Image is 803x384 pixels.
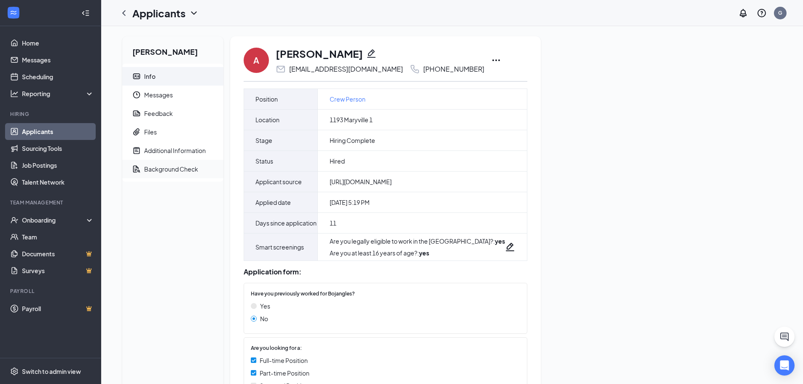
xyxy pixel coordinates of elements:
[253,54,259,66] div: A
[778,9,782,16] div: G
[132,72,141,81] svg: ContactCard
[22,228,94,245] a: Team
[419,249,429,257] strong: yes
[10,89,19,98] svg: Analysis
[122,104,223,123] a: ReportFeedback
[22,216,87,224] div: Onboarding
[132,165,141,173] svg: DocumentSearch
[10,216,19,224] svg: UserCheck
[244,268,527,276] div: Application form:
[132,91,141,99] svg: Clock
[132,146,141,155] svg: NoteActive
[255,197,291,207] span: Applied date
[423,65,484,73] div: [PHONE_NUMBER]
[255,94,278,104] span: Position
[132,109,141,118] svg: Report
[276,46,363,61] h1: [PERSON_NAME]
[255,218,317,228] span: Days since application
[122,67,223,86] a: ContactCardInfo
[122,123,223,141] a: PaperclipFiles
[22,262,94,279] a: SurveysCrown
[22,140,94,157] a: Sourcing Tools
[22,245,94,262] a: DocumentsCrown
[276,64,286,74] svg: Email
[330,94,365,104] a: Crew Person
[330,237,505,245] div: Are you legally eligible to work in the [GEOGRAPHIC_DATA]? :
[144,86,217,104] span: Messages
[22,157,94,174] a: Job Postings
[505,242,515,252] svg: Pencil
[132,128,141,136] svg: Paperclip
[255,156,273,166] span: Status
[255,242,304,252] span: Smart screenings
[9,8,18,17] svg: WorkstreamLogo
[260,314,268,323] span: No
[330,249,505,257] div: Are you at least 16 years of age? :
[255,177,302,187] span: Applicant source
[774,355,795,376] div: Open Intercom Messenger
[122,160,223,178] a: DocumentSearchBackground Check
[495,237,505,245] strong: yes
[144,146,206,155] div: Additional Information
[22,89,94,98] div: Reporting
[144,72,156,81] div: Info
[251,344,302,352] span: Are you looking for a:
[330,115,373,124] span: 1193 Maryville 1
[260,368,309,378] span: Part-time Position
[260,356,308,365] span: Full-time Position
[10,367,19,376] svg: Settings
[122,141,223,160] a: NoteActiveAdditional Information
[22,174,94,191] a: Talent Network
[251,290,355,298] span: Have you previously worked for Bojangles?
[122,36,223,64] h2: [PERSON_NAME]
[22,123,94,140] a: Applicants
[260,301,270,311] span: Yes
[255,115,279,125] span: Location
[22,367,81,376] div: Switch to admin view
[738,8,748,18] svg: Notifications
[144,109,173,118] div: Feedback
[10,199,92,206] div: Team Management
[189,8,199,18] svg: ChevronDown
[81,9,90,17] svg: Collapse
[22,51,94,68] a: Messages
[757,8,767,18] svg: QuestionInfo
[491,55,501,65] svg: Ellipses
[330,198,370,207] span: [DATE] 5:19 PM
[330,136,375,145] span: Hiring Complete
[366,48,376,59] svg: Pencil
[330,177,392,186] span: [URL][DOMAIN_NAME]
[289,65,403,73] div: [EMAIL_ADDRESS][DOMAIN_NAME]
[774,327,795,347] button: ChatActive
[122,86,223,104] a: ClockMessages
[132,6,185,20] h1: Applicants
[22,68,94,85] a: Scheduling
[255,135,272,145] span: Stage
[779,332,790,342] svg: ChatActive
[330,157,345,165] span: Hired
[119,8,129,18] svg: ChevronLeft
[22,300,94,317] a: PayrollCrown
[330,219,336,227] span: 11
[10,287,92,295] div: Payroll
[10,110,92,118] div: Hiring
[144,165,198,173] div: Background Check
[144,128,157,136] div: Files
[22,35,94,51] a: Home
[410,64,420,74] svg: Phone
